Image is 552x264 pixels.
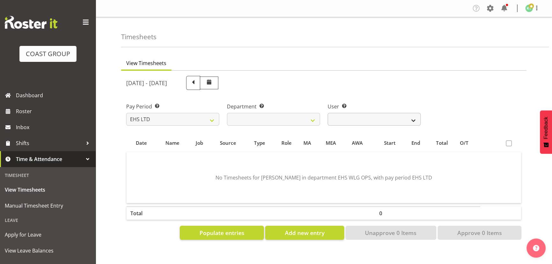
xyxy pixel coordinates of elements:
span: End [411,139,420,147]
span: Manual Timesheet Entry [5,201,91,210]
span: Inbox [16,122,92,132]
span: O/T [460,139,468,147]
span: Approve 0 Items [457,229,502,237]
a: View Leave Balances [2,243,94,259]
span: View Timesheets [5,185,91,194]
span: Unapprove 0 Items [365,229,417,237]
button: Unapprove 0 Items [345,226,436,240]
label: Pay Period [126,103,219,110]
img: help-xxl-2.png [533,245,539,251]
span: Shifts [16,138,83,148]
span: AWA [352,139,363,147]
img: kade-tiatia1141.jpg [525,4,533,12]
span: Add new entry [285,229,324,237]
span: Role [281,139,292,147]
div: Timesheet [2,169,94,182]
div: Leave [2,214,94,227]
span: Type [254,139,265,147]
div: COAST GROUP [26,49,70,59]
span: Populate entries [200,229,244,237]
h4: Timesheets [121,33,156,40]
th: 0 [375,206,403,220]
span: MEA [326,139,336,147]
button: Approve 0 Items [438,226,521,240]
span: Name [165,139,179,147]
span: View Leave Balances [5,246,91,255]
span: Feedback [543,117,549,139]
a: Apply for Leave [2,227,94,243]
span: Date [136,139,147,147]
span: Time & Attendance [16,154,83,164]
a: View Timesheets [2,182,94,198]
span: Source [220,139,236,147]
span: View Timesheets [126,59,166,67]
span: Dashboard [16,91,92,100]
span: Start [384,139,396,147]
button: Feedback - Show survey [540,110,552,154]
p: No Timesheets for [PERSON_NAME] in department EHS WLG OPS, with pay period EHS LTD [147,174,501,181]
span: Job [196,139,203,147]
th: Total [127,206,156,220]
button: Add new entry [265,226,344,240]
label: User [328,103,421,110]
h5: [DATE] - [DATE] [126,79,167,86]
span: Roster [16,106,92,116]
a: Manual Timesheet Entry [2,198,94,214]
span: Apply for Leave [5,230,91,239]
button: Populate entries [180,226,264,240]
img: Rosterit website logo [5,16,57,29]
label: Department [227,103,320,110]
span: Total [436,139,448,147]
span: MA [303,139,311,147]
